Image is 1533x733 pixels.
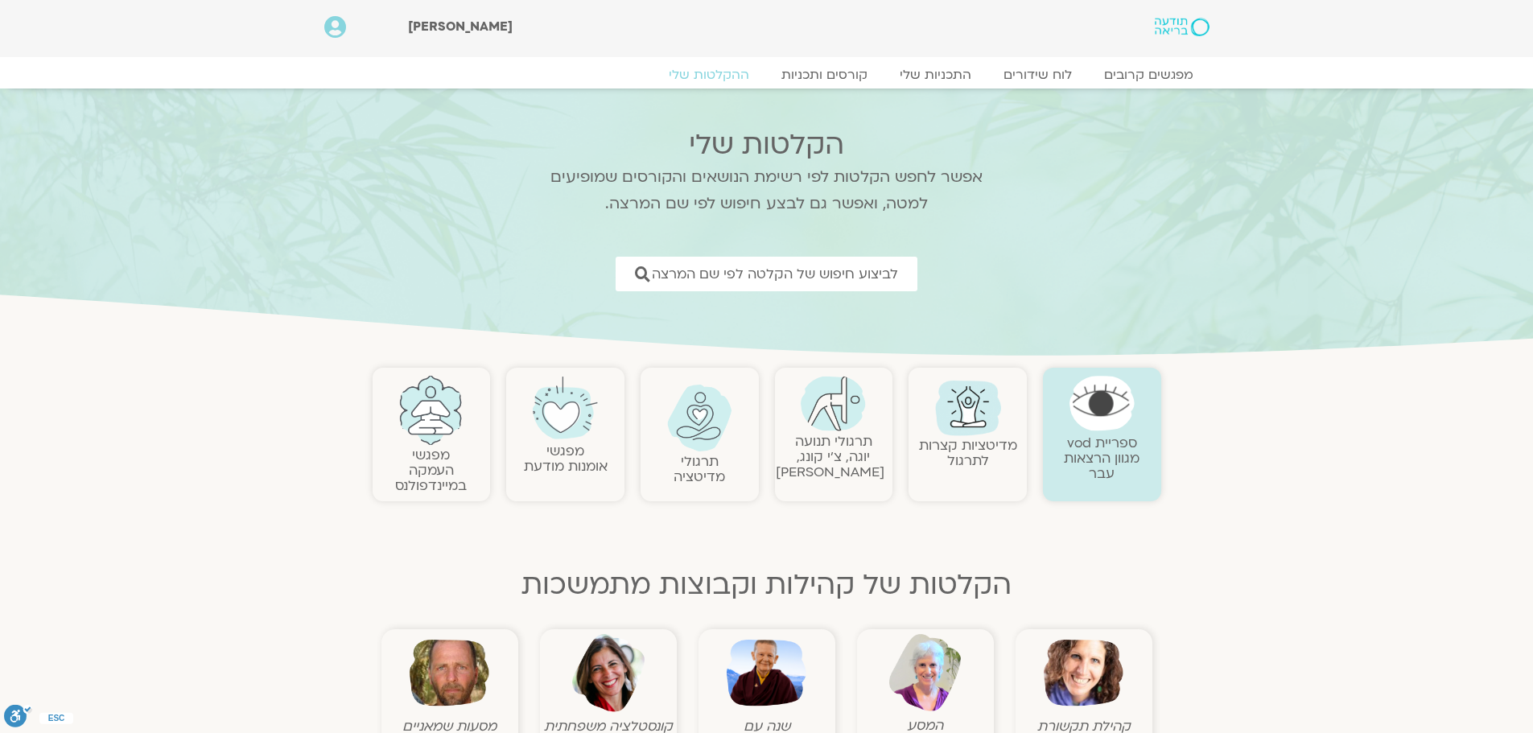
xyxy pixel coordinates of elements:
p: אפשר לחפש הקלטות לפי רשימת הנושאים והקורסים שמופיעים למטה, ואפשר גם לבצע חיפוש לפי שם המרצה. [530,164,1004,217]
a: תרגולימדיטציה [674,452,725,486]
a: התכניות שלי [884,67,987,83]
a: מפגשיאומנות מודעת [524,442,608,476]
a: לוח שידורים [987,67,1088,83]
a: קורסים ותכניות [765,67,884,83]
nav: Menu [324,67,1210,83]
a: ההקלטות שלי [653,67,765,83]
a: מפגשים קרובים [1088,67,1210,83]
a: לביצוע חיפוש של הקלטה לפי שם המרצה [616,257,917,291]
h2: הקלטות שלי [530,129,1004,161]
h2: הקלטות של קהילות וקבוצות מתמשכות [373,569,1161,601]
span: [PERSON_NAME] [408,18,513,35]
a: מפגשיהעמקה במיינדפולנס [395,446,467,495]
span: לביצוע חיפוש של הקלטה לפי שם המרצה [652,266,898,282]
a: מדיטציות קצרות לתרגול [919,436,1017,470]
a: ספריית vodמגוון הרצאות עבר [1064,434,1139,483]
a: תרגולי תנועהיוגה, צ׳י קונג, [PERSON_NAME] [776,432,884,481]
